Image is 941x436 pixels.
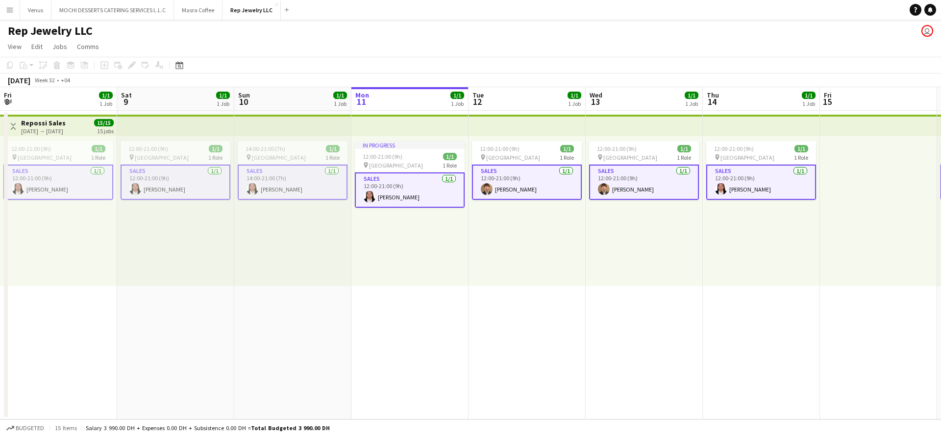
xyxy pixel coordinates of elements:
[49,40,71,53] a: Jobs
[355,172,465,208] app-card-role: Sales1/112:00-21:00 (9h)[PERSON_NAME]
[794,145,808,152] span: 1/1
[486,154,540,161] span: [GEOGRAPHIC_DATA]
[94,119,114,126] span: 15/15
[51,0,174,20] button: MOCHI DESSERTS CATERING SERVICES L.L.C
[246,145,285,152] span: 14:00-21:00 (7h)
[451,100,464,107] div: 1 Job
[471,96,484,107] span: 12
[21,127,66,135] div: [DATE] → [DATE]
[794,154,808,161] span: 1 Role
[54,424,77,432] span: 15 items
[706,141,816,200] app-job-card: 12:00-21:00 (9h)1/1 [GEOGRAPHIC_DATA]1 RoleSales1/112:00-21:00 (9h)[PERSON_NAME]
[824,91,832,99] span: Fri
[355,141,465,208] app-job-card: In progress12:00-21:00 (9h)1/1 [GEOGRAPHIC_DATA]1 RoleSales1/112:00-21:00 (9h)[PERSON_NAME]
[450,92,464,99] span: 1/1
[174,0,223,20] button: Masra Coffee
[472,141,582,200] app-job-card: 12:00-21:00 (9h)1/1 [GEOGRAPHIC_DATA]1 RoleSales1/112:00-21:00 (9h)[PERSON_NAME]
[590,91,602,99] span: Wed
[8,42,22,51] span: View
[363,153,402,160] span: 12:00-21:00 (9h)
[334,100,347,107] div: 1 Job
[720,154,774,161] span: [GEOGRAPHIC_DATA]
[238,141,347,200] app-job-card: 14:00-21:00 (7h)1/1 [GEOGRAPHIC_DATA]1 RoleSales1/114:00-21:00 (7h)[PERSON_NAME]
[92,145,105,152] span: 1/1
[3,165,113,200] app-card-role: Sales1/112:00-21:00 (9h)[PERSON_NAME]
[238,165,347,200] app-card-role: Sales1/114:00-21:00 (7h)[PERSON_NAME]
[99,92,113,99] span: 1/1
[603,154,657,161] span: [GEOGRAPHIC_DATA]
[21,119,66,127] h3: Repossi Sales
[73,40,103,53] a: Comms
[4,91,12,99] span: Fri
[121,141,230,200] app-job-card: 12:00-21:00 (9h)1/1 [GEOGRAPHIC_DATA]1 RoleSales1/112:00-21:00 (9h)[PERSON_NAME]
[121,91,132,99] span: Sat
[354,96,369,107] span: 11
[99,100,112,107] div: 1 Job
[20,0,51,20] button: Venus
[560,145,574,152] span: 1/1
[325,154,340,161] span: 1 Role
[369,162,423,169] span: [GEOGRAPHIC_DATA]
[61,76,70,84] div: +04
[705,96,719,107] span: 14
[597,145,637,152] span: 12:00-21:00 (9h)
[252,154,306,161] span: [GEOGRAPHIC_DATA]
[802,100,815,107] div: 1 Job
[706,165,816,200] app-card-role: Sales1/112:00-21:00 (9h)[PERSON_NAME]
[217,100,229,107] div: 1 Job
[86,424,330,432] div: Salary 3 990.00 DH + Expenses 0.00 DH + Subsistence 0.00 DH =
[822,96,832,107] span: 15
[128,145,168,152] span: 12:00-21:00 (9h)
[443,153,457,160] span: 1/1
[208,154,223,161] span: 1 Role
[560,154,574,161] span: 1 Role
[355,141,465,149] div: In progress
[135,154,189,161] span: [GEOGRAPHIC_DATA]
[32,76,57,84] span: Week 32
[472,165,582,200] app-card-role: Sales1/112:00-21:00 (9h)[PERSON_NAME]
[121,165,230,200] app-card-role: Sales1/112:00-21:00 (9h)[PERSON_NAME]
[27,40,47,53] a: Edit
[589,165,699,200] app-card-role: Sales1/112:00-21:00 (9h)[PERSON_NAME]
[568,92,581,99] span: 1/1
[16,425,44,432] span: Budgeted
[120,96,132,107] span: 9
[714,145,754,152] span: 12:00-21:00 (9h)
[8,75,30,85] div: [DATE]
[355,91,369,99] span: Mon
[5,423,46,434] button: Budgeted
[2,96,12,107] span: 8
[216,92,230,99] span: 1/1
[677,154,691,161] span: 1 Role
[568,100,581,107] div: 1 Job
[685,92,698,99] span: 1/1
[4,40,25,53] a: View
[18,154,72,161] span: [GEOGRAPHIC_DATA]
[589,141,699,200] app-job-card: 12:00-21:00 (9h)1/1 [GEOGRAPHIC_DATA]1 RoleSales1/112:00-21:00 (9h)[PERSON_NAME]
[480,145,520,152] span: 12:00-21:00 (9h)
[11,145,51,152] span: 12:00-21:00 (9h)
[237,96,250,107] span: 10
[3,141,113,200] app-job-card: 12:00-21:00 (9h)1/1 [GEOGRAPHIC_DATA]1 RoleSales1/112:00-21:00 (9h)[PERSON_NAME]
[707,91,719,99] span: Thu
[333,92,347,99] span: 1/1
[802,92,816,99] span: 1/1
[209,145,223,152] span: 1/1
[921,25,933,37] app-user-avatar: Rudi Yriarte
[8,24,93,38] h1: Rep Jewelry LLC
[443,162,457,169] span: 1 Role
[52,42,67,51] span: Jobs
[238,91,250,99] span: Sun
[251,424,330,432] span: Total Budgeted 3 990.00 DH
[677,145,691,152] span: 1/1
[472,91,484,99] span: Tue
[588,96,602,107] span: 13
[77,42,99,51] span: Comms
